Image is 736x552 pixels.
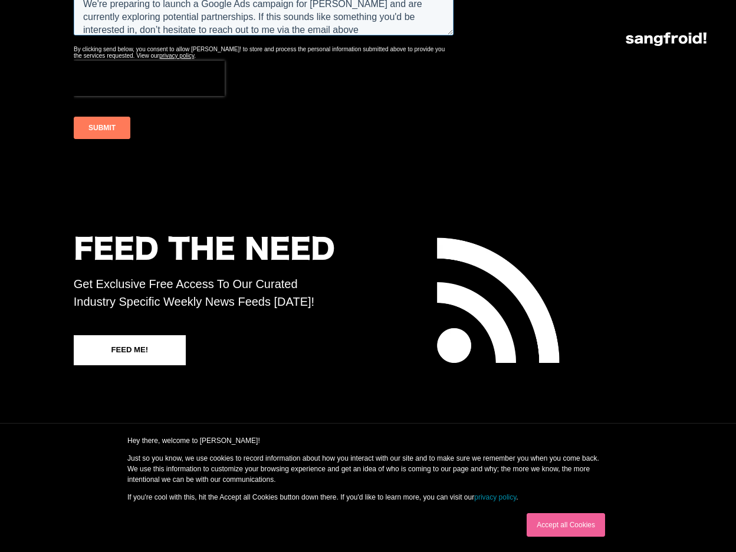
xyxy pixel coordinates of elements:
[127,435,609,446] p: Hey there, welcome to [PERSON_NAME]!
[86,229,120,236] a: privacy policy
[127,453,609,485] p: Just so you know, we use cookies to record information about how you interact with our site and t...
[527,513,605,537] a: Accept all Cookies
[474,493,516,501] a: privacy policy
[74,275,335,310] p: Get Exclusive Free Access To Our Curated Industry Specific Weekly News Feeds [DATE]!
[111,344,148,356] div: FEED ME!
[626,32,707,46] img: logo
[127,492,609,503] p: If you're cool with this, hit the Accept all Cookies button down there. If you'd like to learn mo...
[74,335,186,365] a: FEED ME!
[74,236,335,266] h2: FEED THE NEED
